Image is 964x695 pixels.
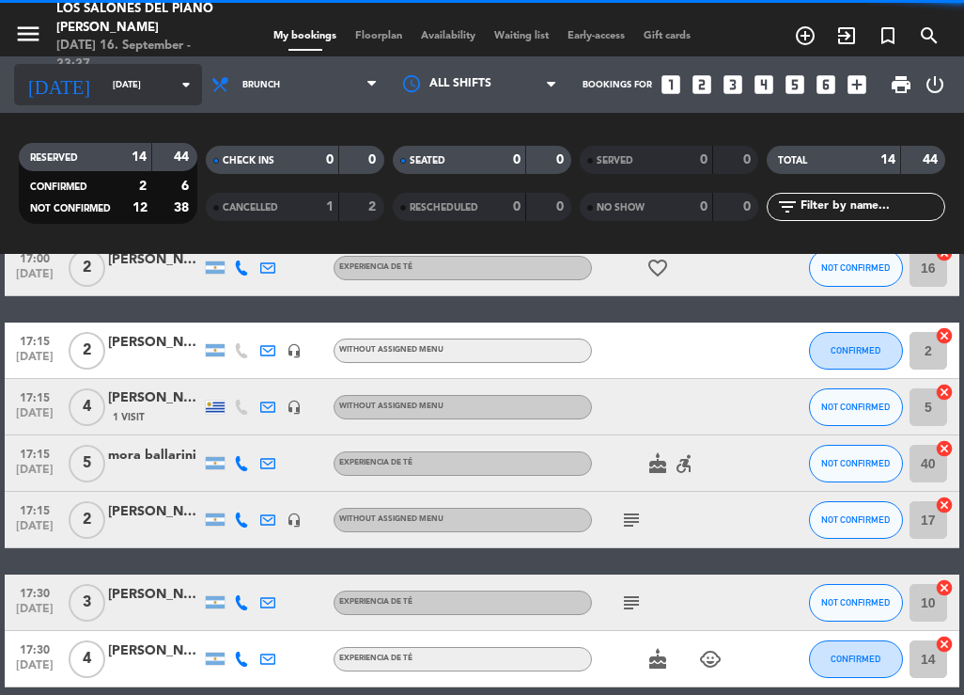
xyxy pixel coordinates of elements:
[339,263,412,271] span: EXPERIENCIA DE TÉ
[326,200,334,213] strong: 1
[11,407,58,429] span: [DATE]
[11,464,58,485] span: [DATE]
[743,200,754,213] strong: 0
[646,648,669,671] i: cake
[69,249,105,287] span: 2
[935,326,954,345] i: cancel
[139,180,147,193] strong: 2
[809,388,903,426] button: NOT CONFIRMED
[339,403,443,410] span: Without assigned menu
[673,452,695,475] i: accessible_forward
[11,498,58,520] span: 17:15
[778,156,807,166] span: TOTAL
[935,635,954,654] i: cancel
[513,200,521,213] strong: 0
[935,578,954,597] i: cancel
[821,597,890,608] span: NOT CONFIRMED
[174,150,193,164] strong: 44
[242,80,280,90] span: Brunch
[326,153,334,166] strong: 0
[287,513,302,528] i: headset_mic
[597,203,645,213] span: NO SHOW
[108,387,202,409] div: [PERSON_NAME]
[410,156,445,166] span: SEATED
[556,153,568,166] strong: 0
[346,31,412,41] span: Floorplan
[69,445,105,482] span: 5
[11,442,58,464] span: 17:15
[339,515,443,523] span: Without assigned menu
[412,31,485,41] span: Availability
[583,80,652,90] span: Bookings for
[776,196,799,218] i: filter_list
[30,153,78,163] span: RESERVED
[821,514,890,525] span: NOT CONFIRMED
[700,200,707,213] strong: 0
[935,383,954,402] i: cancel
[108,445,202,466] div: mora ballarini
[108,249,202,271] div: [PERSON_NAME]
[513,153,521,166] strong: 0
[597,156,633,166] span: SERVED
[743,153,754,166] strong: 0
[880,153,895,166] strong: 14
[890,73,912,96] span: print
[69,640,105,678] span: 4
[11,581,58,603] span: 17:30
[30,204,111,213] span: NOT CONFIRMED
[634,31,700,41] span: Gift cards
[690,72,714,97] i: looks_two
[809,640,903,678] button: CONFIRMED
[821,402,890,412] span: NOT CONFIRMED
[11,638,58,659] span: 17:30
[11,351,58,372] span: [DATE]
[620,592,643,614] i: subject
[108,332,202,354] div: [PERSON_NAME]
[132,201,148,214] strong: 12
[174,201,193,214] strong: 38
[14,20,42,48] i: menu
[659,72,683,97] i: looks_one
[877,24,899,47] i: turned_in_not
[410,203,478,213] span: RESCHEDULED
[821,458,890,468] span: NOT CONFIRMED
[814,72,838,97] i: looks_6
[30,182,87,192] span: CONFIRMED
[69,501,105,539] span: 2
[799,197,944,217] input: Filter by name...
[287,343,302,358] i: headset_mic
[11,603,58,624] span: [DATE]
[69,388,105,426] span: 4
[845,72,869,97] i: add_box
[835,24,858,47] i: exit_to_app
[14,66,103,104] i: [DATE]
[339,459,412,466] span: EXPERIENCIA DE TÉ
[14,20,42,55] button: menu
[368,200,380,213] strong: 2
[11,659,58,681] span: [DATE]
[700,153,707,166] strong: 0
[223,156,274,166] span: CHECK INS
[809,332,903,370] button: CONFIRMED
[783,72,807,97] i: looks_5
[923,153,941,166] strong: 44
[339,655,412,662] span: EXPERIENCIA DE TÉ
[175,73,197,96] i: arrow_drop_down
[809,584,903,622] button: NOT CONFIRMED
[11,520,58,542] span: [DATE]
[809,249,903,287] button: NOT CONFIRMED
[108,584,202,606] div: [PERSON_NAME]
[264,31,346,41] span: My bookings
[339,346,443,354] span: Without assigned menu
[935,496,954,514] i: cancel
[924,73,946,96] i: power_settings_new
[113,410,145,425] span: 1 Visit
[69,584,105,622] span: 3
[831,345,880,355] span: CONFIRMED
[108,501,202,523] div: [PERSON_NAME]
[794,24,816,47] i: add_circle_outline
[918,24,941,47] i: search
[223,203,278,213] span: CANCELLED
[556,200,568,213] strong: 0
[339,598,412,606] span: EXPERIENCIA DE TÉ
